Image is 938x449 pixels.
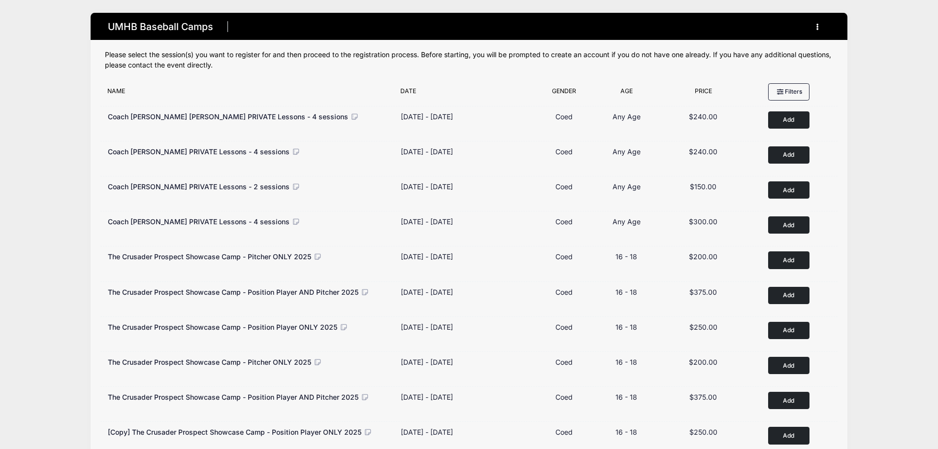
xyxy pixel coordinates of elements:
span: $240.00 [689,147,717,156]
button: Add [768,357,809,374]
span: Any Age [613,182,641,191]
span: Any Age [613,112,641,121]
span: Coed [555,288,573,296]
button: Add [768,181,809,199]
span: Coed [555,147,573,156]
span: $375.00 [689,393,717,401]
button: Add [768,146,809,164]
div: [DATE] - [DATE] [401,392,453,402]
span: $200.00 [689,358,717,366]
div: [DATE] - [DATE] [401,357,453,367]
span: $200.00 [689,252,717,261]
h1: UMHB Baseball Camps [105,18,217,35]
span: $375.00 [689,288,717,296]
button: Add [768,322,809,339]
span: Coed [555,323,573,331]
span: Coach [PERSON_NAME] PRIVATE Lessons - 4 sessions [108,217,290,226]
span: 16 - 18 [615,428,637,436]
div: [DATE] - [DATE] [401,427,453,437]
span: $300.00 [689,217,717,226]
span: Coed [555,358,573,366]
div: [DATE] - [DATE] [401,322,453,332]
span: The Crusader Prospect Showcase Camp - Pitcher ONLY 2025 [108,252,311,261]
span: 16 - 18 [615,323,637,331]
div: [DATE] - [DATE] [401,111,453,122]
span: The Crusader Prospect Showcase Camp - Position Player ONLY 2025 [108,323,337,331]
div: [DATE] - [DATE] [401,181,453,192]
div: [DATE] - [DATE] [401,251,453,262]
div: Date [396,87,535,101]
div: [DATE] - [DATE] [401,287,453,297]
span: $240.00 [689,112,717,121]
span: The Crusader Prospect Showcase Camp - Pitcher ONLY 2025 [108,358,311,366]
button: Add [768,287,809,304]
button: Add [768,392,809,409]
button: Add [768,427,809,444]
span: Coed [555,428,573,436]
span: 16 - 18 [615,252,637,261]
span: The Crusader Prospect Showcase Camp - Position Player AND Pitcher 2025 [108,288,358,296]
span: 16 - 18 [615,288,637,296]
button: Add [768,251,809,269]
div: [DATE] - [DATE] [401,146,453,157]
span: Coed [555,252,573,261]
span: $250.00 [689,323,717,331]
button: Add [768,111,809,129]
button: Add [768,216,809,234]
span: $150.00 [690,182,716,191]
span: Any Age [613,147,641,156]
span: $250.00 [689,428,717,436]
div: Age [594,87,660,101]
button: Filters [768,83,809,100]
span: Coed [555,112,573,121]
span: Coach [PERSON_NAME] PRIVATE Lessons - 2 sessions [108,182,290,191]
div: Price [659,87,747,101]
span: Coed [555,217,573,226]
div: Please select the session(s) you want to register for and then proceed to the registration proces... [105,50,833,70]
span: 16 - 18 [615,358,637,366]
div: Name [102,87,395,101]
div: [DATE] - [DATE] [401,216,453,227]
span: [Copy] The Crusader Prospect Showcase Camp - Position Player ONLY 2025 [108,428,361,436]
span: The Crusader Prospect Showcase Camp - Position Player AND Pitcher 2025 [108,393,358,401]
span: Coach [PERSON_NAME] PRIVATE Lessons - 4 sessions [108,147,290,156]
span: Coed [555,393,573,401]
div: Gender [535,87,593,101]
span: Any Age [613,217,641,226]
span: 16 - 18 [615,393,637,401]
span: Coed [555,182,573,191]
span: Coach [PERSON_NAME] [PERSON_NAME] PRIVATE Lessons - 4 sessions [108,112,348,121]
